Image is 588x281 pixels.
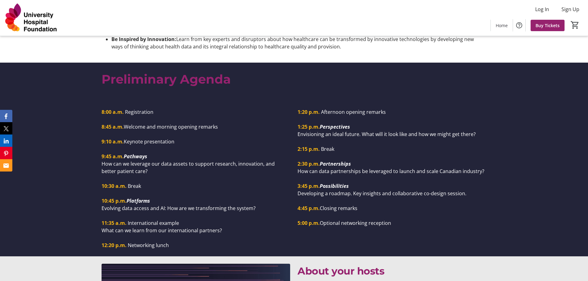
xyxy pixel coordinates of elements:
strong: 2:30 p.m. [298,160,320,167]
strong: 10:30 a.m. [102,183,127,189]
strong: 3:45 p.m. [298,183,320,189]
em: Pathways [124,153,147,160]
em: Possibilities [320,183,349,189]
span: Buy Tickets [536,22,560,29]
button: Help [513,19,525,31]
span: Envisioning an ideal future. What will it look like and how we might get there? [298,131,476,138]
span: Closing remarks [320,205,357,212]
a: Buy Tickets [531,20,565,31]
span: Keynote presentation [124,138,174,145]
em: Partnerships [320,160,351,167]
strong: 4:45 p.m. [298,205,320,212]
strong: 11:35 a.m. [102,220,127,226]
strong: 8:00 a.m. [102,109,124,115]
em: Perspectives [320,123,350,130]
em: Platforms [127,197,150,204]
span: International example [128,220,179,226]
li: Learn from key experts and disruptors about how healthcare can be transformed by innovative techn... [111,35,486,50]
strong: Be Inspired by Innovation: [111,36,176,43]
span: Break [128,183,141,189]
strong: 5:00 p.m. [298,220,320,226]
span: Networking lunch [128,242,169,249]
a: Home [491,20,513,31]
span: Afternoon opening remarks [321,109,386,115]
span: How can data partnerships be leveraged to launch and scale Canadian industry? [298,168,484,175]
button: Sign Up [557,4,584,14]
strong: 1:25 p.m. [298,123,320,130]
span: Registration [125,109,153,115]
span: Log In [535,6,549,13]
span: Developing a roadmap. Key insights and collaborative co-design session. [298,190,466,197]
span: Break [321,146,334,152]
p: Preliminary Agenda [102,70,486,89]
img: University Hospital Foundation's Logo [4,2,59,33]
strong: 9:45 a.m. [102,153,124,160]
strong: 8:45 a.m. [102,123,124,130]
button: Cart [569,19,581,31]
strong: 10:45 p.m. [102,197,127,204]
span: Welcome and morning opening remarks [124,123,218,130]
strong: 12:20 p.m. [102,242,127,249]
span: Sign Up [561,6,579,13]
p: About your hosts [298,264,486,279]
button: Log In [530,4,554,14]
strong: 2:15 p.m. [298,146,320,152]
strong: 9:10 a.m. [102,138,124,145]
span: Optional networking reception [320,220,391,226]
span: Evolving data access and AI: How are we transforming the system? [102,205,256,212]
span: How can we leverage our data assets to support research, innovation, and better patient care? [102,160,275,175]
span: Home [496,22,508,29]
strong: 1:20 p.m. [298,109,320,115]
span: What can we learn from our international partners? [102,227,222,234]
